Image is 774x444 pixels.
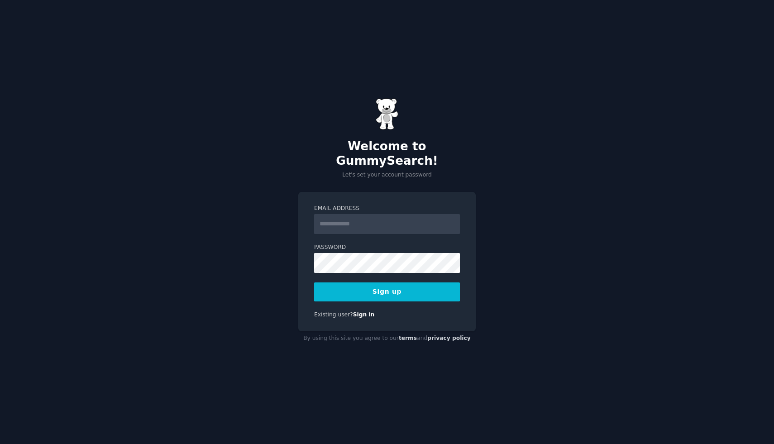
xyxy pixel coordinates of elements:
[298,139,476,168] h2: Welcome to GummySearch!
[376,98,398,130] img: Gummy Bear
[314,243,460,252] label: Password
[314,311,353,318] span: Existing user?
[298,331,476,346] div: By using this site you agree to our and
[298,171,476,179] p: Let's set your account password
[314,205,460,213] label: Email Address
[427,335,471,341] a: privacy policy
[314,282,460,301] button: Sign up
[353,311,375,318] a: Sign in
[399,335,417,341] a: terms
